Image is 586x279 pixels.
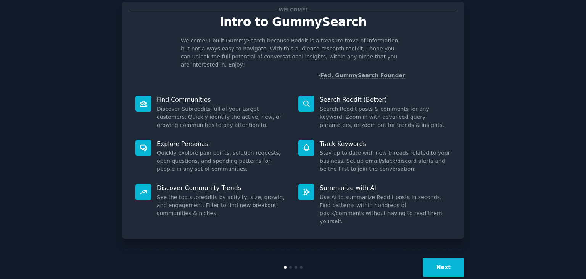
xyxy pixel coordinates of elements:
[157,193,288,217] dd: See the top subreddits by activity, size, growth, and engagement. Filter to find new breakout com...
[157,184,288,192] p: Discover Community Trends
[157,96,288,104] p: Find Communities
[157,105,288,129] dd: Discover Subreddits full of your target customers. Quickly identify the active, new, or growing c...
[318,71,405,79] div: -
[320,193,451,225] dd: Use AI to summarize Reddit posts in seconds. Find patterns within hundreds of posts/comments with...
[423,258,464,277] button: Next
[181,37,405,69] p: Welcome! I built GummySearch because Reddit is a treasure trove of information, but not always ea...
[320,105,451,129] dd: Search Reddit posts & comments for any keyword. Zoom in with advanced query parameters, or zoom o...
[320,140,451,148] p: Track Keywords
[277,6,309,14] span: Welcome!
[157,140,288,148] p: Explore Personas
[320,72,405,79] a: Fed, GummySearch Founder
[320,149,451,173] dd: Stay up to date with new threads related to your business. Set up email/slack/discord alerts and ...
[320,184,451,192] p: Summarize with AI
[157,149,288,173] dd: Quickly explore pain points, solution requests, open questions, and spending patterns for people ...
[320,96,451,104] p: Search Reddit (Better)
[130,15,456,29] p: Intro to GummySearch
